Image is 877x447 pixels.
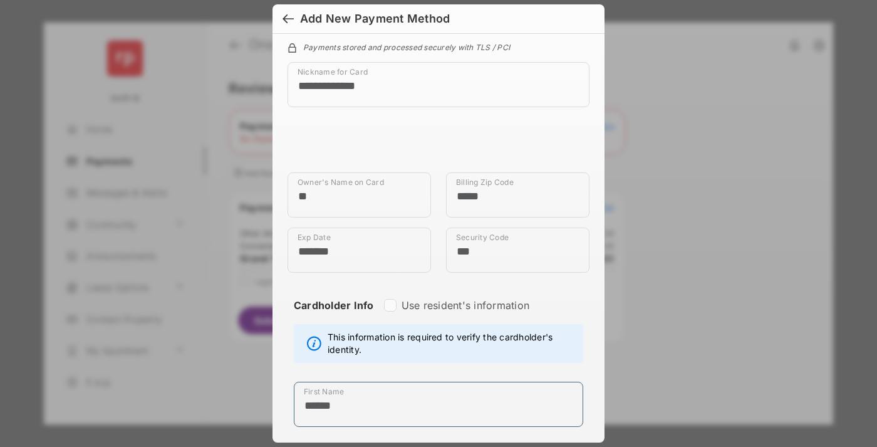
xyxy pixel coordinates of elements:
[300,12,450,26] div: Add New Payment Method
[294,299,374,334] strong: Cardholder Info
[288,41,589,52] div: Payments stored and processed securely with TLS / PCI
[288,117,589,172] iframe: Credit card field
[402,299,529,312] label: Use resident's information
[328,331,576,356] span: This information is required to verify the cardholder's identity.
